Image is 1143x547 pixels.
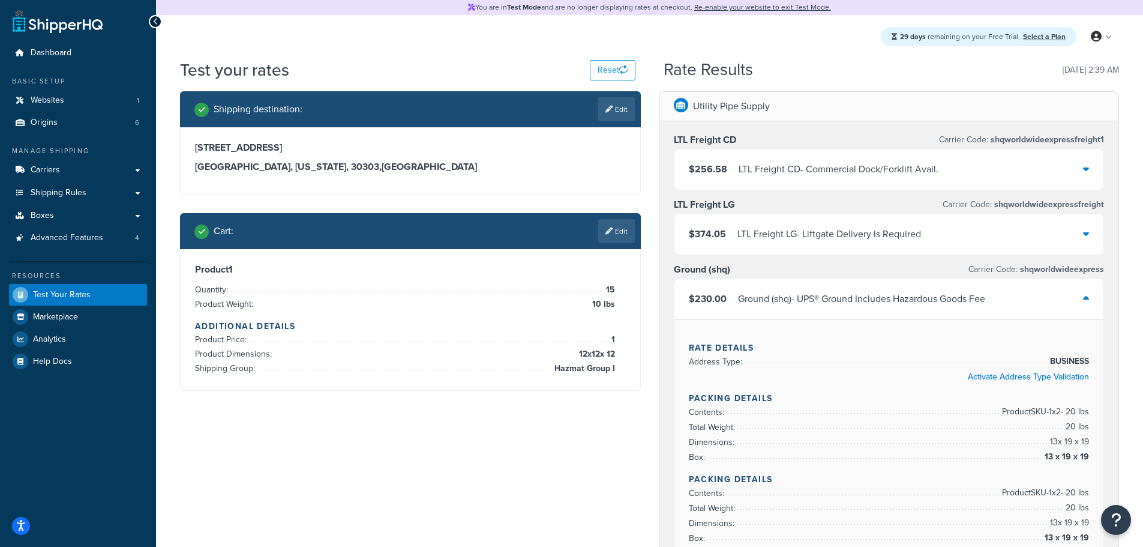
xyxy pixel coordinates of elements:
[9,42,147,64] a: Dashboard
[689,517,737,530] span: Dimensions:
[1063,62,1119,79] p: [DATE] 2:39 AM
[689,421,738,434] span: Total Weight:
[689,502,738,515] span: Total Weight:
[598,97,635,121] a: Edit
[900,31,1020,42] span: remaining on your Free Trial
[9,112,147,134] a: Origins6
[988,133,1104,146] span: shqworldwideexpressfreight1
[195,298,256,310] span: Product Weight:
[33,357,72,367] span: Help Docs
[33,290,91,300] span: Test Your Rates
[689,292,727,306] span: $230.00
[674,199,735,211] h3: LTL Freight LG
[137,95,139,106] span: 1
[943,196,1104,213] p: Carrier Code:
[195,142,626,154] h3: [STREET_ADDRESS]
[195,362,258,375] span: Shipping Group:
[214,226,233,237] h2: Cart :
[195,283,231,296] span: Quantity:
[689,162,727,176] span: $256.58
[1047,354,1089,369] span: BUSINESS
[694,2,831,13] a: Re-enable your website to exit Test Mode.
[590,60,635,80] button: Reset
[598,219,635,243] a: Edit
[689,355,745,368] span: Address Type:
[195,348,275,360] span: Product Dimensions:
[9,271,147,281] div: Resources
[1042,531,1089,545] span: 13 x 19 x 19
[31,118,58,128] span: Origins
[900,31,926,42] strong: 29 days
[31,165,60,175] span: Carriers
[31,95,64,106] span: Websites
[195,264,626,276] h3: Product 1
[507,2,541,13] strong: Test Mode
[589,297,615,312] span: 10 lbs
[31,48,71,58] span: Dashboard
[693,98,770,115] p: Utility Pipe Supply
[9,159,147,181] a: Carriers
[992,198,1104,211] span: shqworldwideexpressfreight
[674,264,730,276] h3: Ground (shq)
[9,182,147,204] a: Shipping Rules
[689,392,1090,405] h4: Packing Details
[33,312,78,322] span: Marketplace
[737,226,921,243] div: LTL Freight LG - Liftgate Delivery Is Required
[9,205,147,227] a: Boxes
[9,306,147,328] a: Marketplace
[9,89,147,112] a: Websites1
[195,333,250,346] span: Product Price:
[31,233,103,243] span: Advanced Features
[9,227,147,249] a: Advanced Features4
[1023,31,1066,42] a: Select a Plan
[689,436,737,449] span: Dimensions:
[33,334,66,345] span: Analytics
[689,451,708,464] span: Box:
[9,351,147,372] a: Help Docs
[135,118,139,128] span: 6
[999,405,1089,419] span: Product SKU-1 x 2 - 20 lbs
[738,291,985,307] div: Ground (shq) - UPS® Ground Includes Hazardous Goods Fee
[195,320,626,333] h4: Additional Details
[689,227,726,241] span: $374.05
[9,112,147,134] li: Origins
[739,161,938,178] div: LTL Freight CD - Commercial Dock/Forklift Avail.
[9,146,147,156] div: Manage Shipping
[968,370,1089,383] a: Activate Address Type Validation
[1063,501,1089,515] span: 20 lbs
[689,532,708,545] span: Box:
[1101,505,1131,535] button: Open Resource Center
[9,284,147,306] a: Test Your Rates
[664,61,753,79] h2: Rate Results
[9,227,147,249] li: Advanced Features
[9,76,147,86] div: Basic Setup
[9,328,147,350] a: Analytics
[135,233,139,243] span: 4
[939,131,1104,148] p: Carrier Code:
[551,361,615,376] span: Hazmat Group I
[1018,263,1104,276] span: shqworldwideexpress
[195,161,626,173] h3: [GEOGRAPHIC_DATA], [US_STATE], 30303 , [GEOGRAPHIC_DATA]
[214,104,302,115] h2: Shipping destination :
[1047,435,1089,449] span: 13 x 19 x 19
[689,473,1090,486] h4: Packing Details
[689,406,727,419] span: Contents:
[180,58,289,82] h1: Test your rates
[968,261,1104,278] p: Carrier Code:
[608,333,615,347] span: 1
[674,134,736,146] h3: LTL Freight CD
[689,342,1090,354] h4: Rate Details
[603,283,615,297] span: 15
[576,347,615,361] span: 12 x 12 x 12
[689,487,727,500] span: Contents:
[31,188,86,198] span: Shipping Rules
[1063,420,1089,434] span: 20 lbs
